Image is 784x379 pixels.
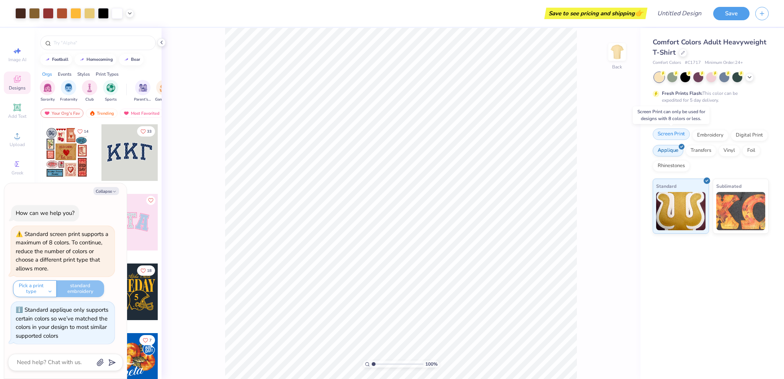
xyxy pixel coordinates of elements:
[53,39,151,47] input: Try "Alpha"
[8,57,26,63] span: Image AI
[106,83,115,92] img: Sports Image
[147,269,152,273] span: 18
[716,192,766,230] img: Sublimated
[105,97,117,102] span: Sports
[134,80,152,102] div: filter for Parent's Weekend
[60,80,77,102] button: filter button
[13,280,57,297] button: Pick a print type
[656,182,676,190] span: Standard
[662,90,702,96] strong: Fresh Prints Flash:
[42,71,52,78] div: Orgs
[103,80,118,102] div: filter for Sports
[41,97,55,102] span: Sorority
[139,335,155,345] button: Like
[713,7,750,20] button: Save
[160,83,168,92] img: Game Day Image
[40,54,72,65] button: football
[155,80,173,102] div: filter for Game Day
[155,80,173,102] button: filter button
[16,209,75,217] div: How can we help you?
[155,97,173,102] span: Game Day
[651,6,707,21] input: Untitled Design
[147,130,152,133] span: 33
[653,129,690,140] div: Screen Print
[40,80,55,102] div: filter for Sorority
[633,106,709,124] div: Screen Print can only be used for designs with 8 colors or less.
[546,8,645,19] div: Save to see pricing and shipping
[10,142,25,148] span: Upload
[146,196,155,205] button: Like
[9,85,26,91] span: Designs
[719,145,740,156] div: Vinyl
[77,71,90,78] div: Styles
[139,83,147,92] img: Parent's Weekend Image
[86,109,118,118] div: Trending
[60,97,77,102] span: Fraternity
[87,57,113,62] div: homecoming
[93,187,119,195] button: Collapse
[16,306,108,340] div: Standard applique only supports certain colors so we’ve matched the colors in your design to most...
[44,57,51,62] img: trend_line.gif
[653,145,683,156] div: Applique
[149,338,152,342] span: 7
[96,71,119,78] div: Print Types
[79,57,85,62] img: trend_line.gif
[742,145,760,156] div: Foil
[653,37,766,57] span: Comfort Colors Adult Heavyweight T-Shirt
[120,109,163,118] div: Most Favorited
[41,109,83,118] div: Your Org's Fav
[635,8,643,18] span: 👉
[134,80,152,102] button: filter button
[74,126,92,137] button: Like
[131,57,140,62] div: bear
[731,130,768,141] div: Digital Print
[137,126,155,137] button: Like
[40,80,55,102] button: filter button
[11,170,23,176] span: Greek
[103,80,118,102] button: filter button
[75,54,116,65] button: homecoming
[64,83,73,92] img: Fraternity Image
[85,97,94,102] span: Club
[134,97,152,102] span: Parent's Weekend
[82,80,97,102] button: filter button
[716,182,742,190] span: Sublimated
[119,54,144,65] button: bear
[43,83,52,92] img: Sorority Image
[662,90,756,104] div: This color can be expedited for 5 day delivery.
[656,192,706,230] img: Standard
[137,265,155,276] button: Like
[58,71,72,78] div: Events
[84,130,88,133] span: 14
[89,111,95,116] img: trending.gif
[16,230,108,272] div: Standard screen print supports a maximum of 8 colors. To continue, reduce the number of colors or...
[692,130,728,141] div: Embroidery
[612,63,622,70] div: Back
[425,361,438,368] span: 100 %
[8,113,26,119] span: Add Text
[85,83,94,92] img: Club Image
[123,57,129,62] img: trend_line.gif
[123,111,129,116] img: most_fav.gif
[52,57,69,62] div: football
[653,160,690,172] div: Rhinestones
[82,80,97,102] div: filter for Club
[60,80,77,102] div: filter for Fraternity
[686,145,716,156] div: Transfers
[685,60,701,66] span: # C1717
[609,44,625,60] img: Back
[653,60,681,66] span: Comfort Colors
[44,111,50,116] img: most_fav.gif
[705,60,743,66] span: Minimum Order: 24 +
